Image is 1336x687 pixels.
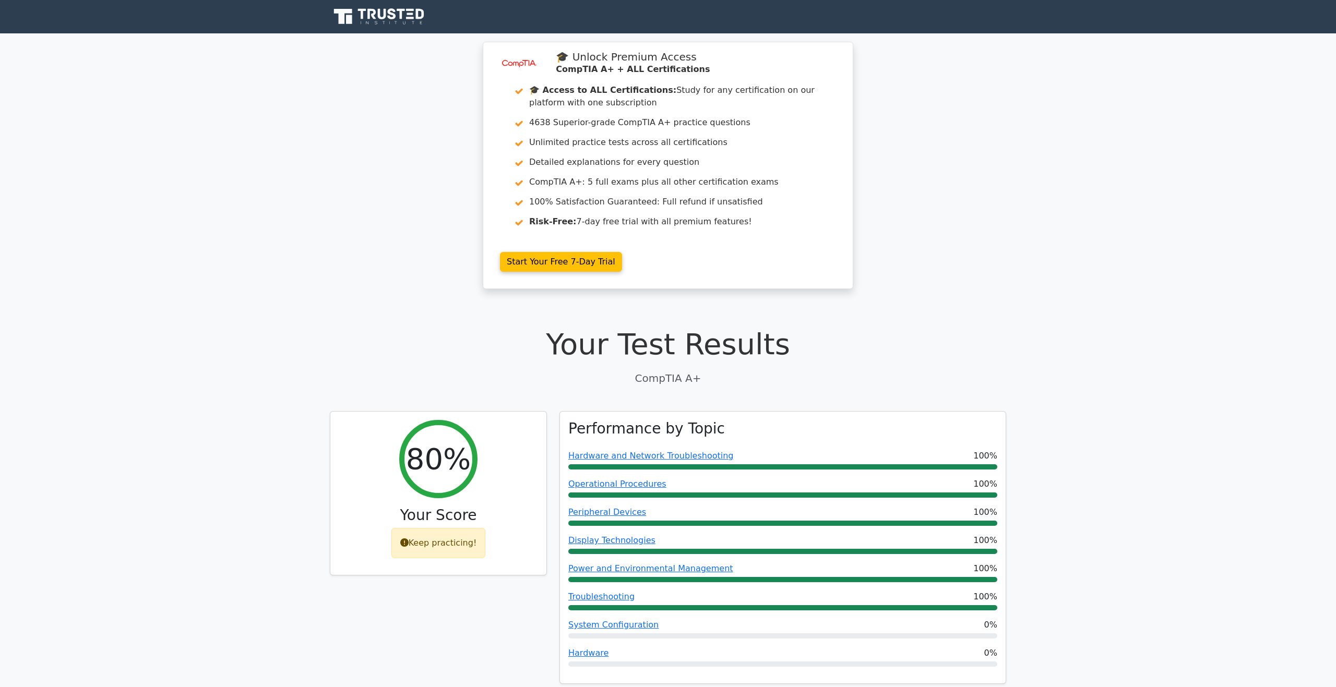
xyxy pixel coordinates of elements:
span: 100% [973,450,997,462]
span: 100% [973,478,997,490]
span: 0% [984,647,997,659]
div: Keep practicing! [391,528,486,558]
a: Power and Environmental Management [568,563,733,573]
h3: Your Score [339,507,538,524]
span: 100% [973,534,997,547]
a: Troubleshooting [568,592,635,601]
a: Operational Procedures [568,479,666,489]
span: 100% [973,590,997,603]
span: 100% [973,506,997,519]
span: 100% [973,562,997,575]
a: Hardware [568,648,609,658]
a: Peripheral Devices [568,507,646,517]
h2: 80% [406,441,471,476]
a: Start Your Free 7-Day Trial [500,252,622,272]
h3: Performance by Topic [568,420,725,438]
h1: Your Test Results [330,327,1006,361]
a: Display Technologies [568,535,655,545]
a: Hardware and Network Troubleshooting [568,451,734,461]
a: System Configuration [568,620,659,630]
p: CompTIA A+ [330,370,1006,386]
span: 0% [984,619,997,631]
